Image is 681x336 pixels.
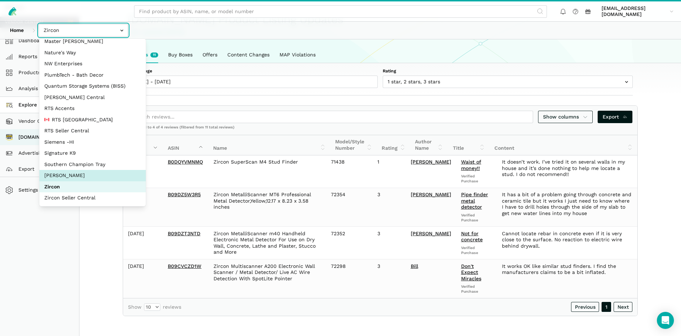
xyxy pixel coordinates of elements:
[275,47,321,63] a: MAP Violations
[461,174,492,184] span: Verified Purchase
[502,231,632,249] div: Cannot locate rebar in concrete even if it is very close to the surface. No reaction to electric ...
[411,192,451,197] a: [PERSON_NAME]
[39,81,146,92] button: Quantum Storage Systems (BISS)
[372,259,406,298] td: 3
[330,135,377,155] th: Model/Style Number: activate to sort column ascending
[123,188,163,227] td: [DATE]
[571,302,599,312] a: Previous
[208,135,330,155] th: Name: activate to sort column ascending
[461,231,483,243] a: Not for concrete
[39,148,146,159] button: Signature K9
[372,155,406,188] td: 1
[461,213,492,223] span: Verified Purchase
[163,135,208,155] th: ASIN: activate to sort column ascending
[602,302,611,312] a: 1
[39,47,146,59] button: Nature's Way
[134,5,547,18] input: Find product by ASIN, name, or model number
[411,263,418,269] a: Bill
[383,68,633,75] label: Rating
[502,192,632,216] div: It has a bit of a problem going through concrete and ceramic tile but it works I just need to kno...
[39,92,146,103] button: [PERSON_NAME] Central
[5,24,29,37] a: Home
[150,53,158,57] span: New reviews in the last week
[39,159,146,170] button: Southern Champion Tray
[383,76,633,88] input: 1 star, 2 stars, 3 stars
[123,259,163,298] td: [DATE]
[461,192,488,210] a: Pipe finder metal detector
[198,47,222,63] a: Offers
[448,135,489,155] th: Title: activate to sort column ascending
[461,263,481,281] a: Don't Expect Miracles
[39,192,146,204] button: Zircon Seller Central
[39,36,146,47] button: Master [PERSON_NAME]
[39,24,128,37] input: Zircon
[128,111,533,123] input: Search reviews...
[326,259,372,298] td: 72298
[209,188,326,227] td: Zircon MetalliScanner MT6 Professional Metal Detector,Yellow,12.17 x 8.23 x 3.58 inches
[603,113,628,121] span: Export
[326,227,372,259] td: 72352
[599,4,676,19] a: [EMAIL_ADDRESS][DOMAIN_NAME]
[543,113,588,121] span: Show columns
[209,227,326,259] td: Zircon MetalliScanner m40 Handheld Electronic Metal Detector For Use on Dry Wall, Concrete, Lathe...
[598,111,633,123] a: Export
[168,192,201,197] a: B09DZ5W3R5
[128,68,378,75] label: Date Range
[128,303,181,311] label: Show reviews
[39,70,146,81] button: PlumbTech - Bath Decor
[326,188,372,227] td: 72354
[168,231,200,236] a: B09DZT3NTD
[410,135,448,155] th: Author Name: activate to sort column ascending
[602,5,667,18] span: [EMAIL_ADDRESS][DOMAIN_NAME]
[39,114,146,126] button: RTS [GEOGRAPHIC_DATA]
[39,58,146,70] button: NW Enterprises
[657,312,674,329] div: Open Intercom Messenger
[411,159,451,165] a: [PERSON_NAME]
[461,284,492,294] span: Verified Purchase
[461,159,481,171] a: Waist of money!!
[39,125,146,137] button: RTS Seller Central
[39,181,146,193] button: Zircon
[123,125,637,135] div: Showing 1 to 4 of 4 reviews (filtered from 11 total reviews)
[372,188,406,227] td: 3
[489,135,637,155] th: Content: activate to sort column ascending
[168,263,201,269] a: B09CVCZD1W
[326,155,372,188] td: 71438
[39,137,146,148] button: Siemens -HI
[39,103,146,114] button: RTS Accents
[502,263,632,276] div: It works OK like similar stud finders. I find the manufacturers claims to be a bit inflated.
[163,47,198,63] a: Buy Boxes
[209,155,326,188] td: Zircon SuperScan M4 Stud Finder
[411,231,451,236] a: [PERSON_NAME]
[144,303,160,311] select: Showreviews
[538,111,593,123] a: Show columns
[377,135,410,155] th: Rating: activate to sort column ascending
[168,159,203,165] a: B0DQYVMNMQ
[123,227,163,259] td: [DATE]
[39,170,146,181] button: [PERSON_NAME]
[7,101,50,109] span: Explore Data
[372,227,406,259] td: 3
[502,159,632,178] div: It doesn’t work. I’ve tried it on several walls in my house and it’s done nothing to help me loca...
[614,302,632,312] a: Next
[209,259,326,298] td: Zircon Multiscanner A200 Electronic Wall Scanner / Metal Detector/ Live AC Wire Detection With Sp...
[222,47,275,63] a: Content Changes
[461,246,492,255] span: Verified Purchase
